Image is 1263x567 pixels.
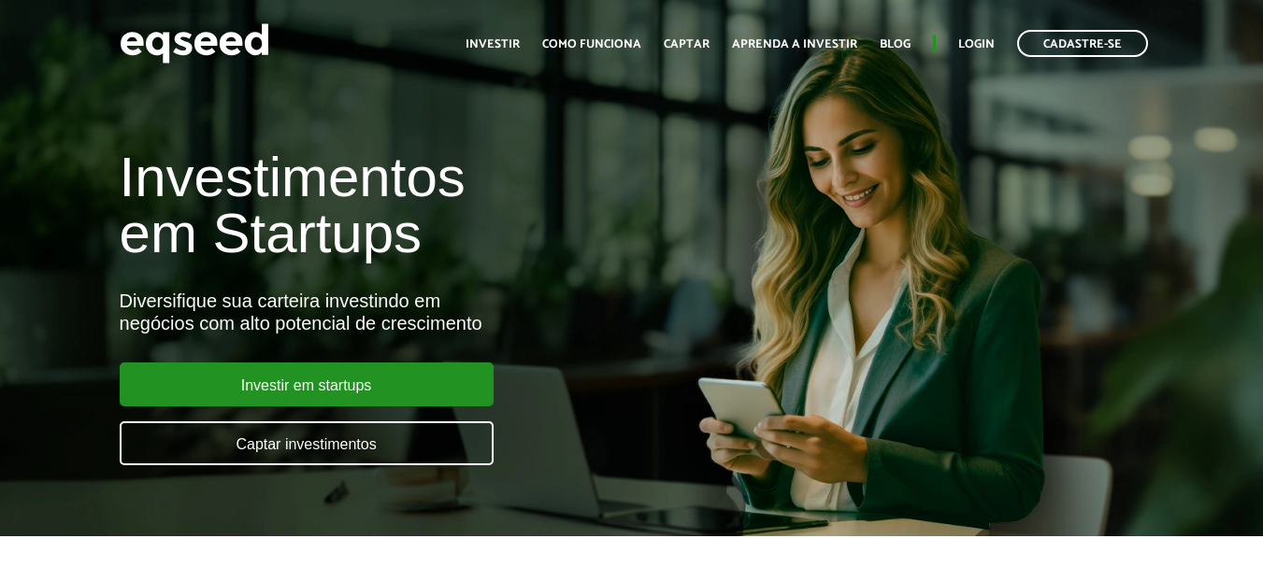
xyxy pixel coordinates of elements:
[466,38,520,50] a: Investir
[958,38,995,50] a: Login
[120,19,269,68] img: EqSeed
[1017,30,1148,57] a: Cadastre-se
[542,38,641,50] a: Como funciona
[664,38,710,50] a: Captar
[120,362,494,406] a: Investir em startups
[120,149,724,262] h1: Investimentos em Startups
[120,421,494,465] a: Captar investimentos
[120,290,724,334] div: Diversifique sua carteira investindo em negócios com alto potencial de crescimento
[732,38,857,50] a: Aprenda a investir
[880,38,911,50] a: Blog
